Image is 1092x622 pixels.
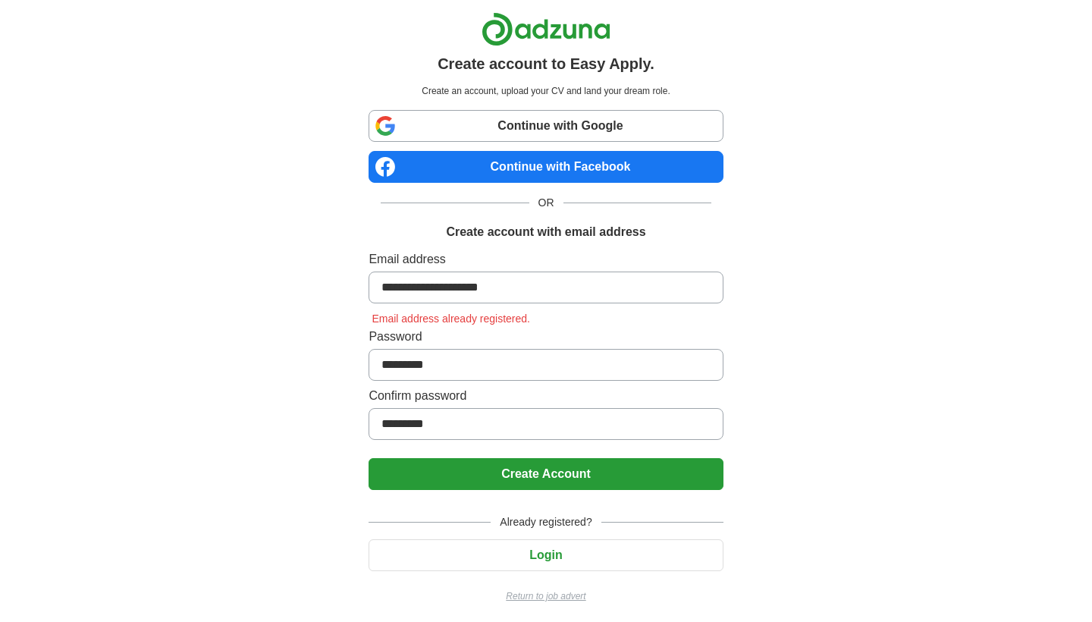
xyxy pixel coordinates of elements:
[369,387,723,405] label: Confirm password
[369,548,723,561] a: Login
[446,223,645,241] h1: Create account with email address
[482,12,610,46] img: Adzuna logo
[372,84,720,98] p: Create an account, upload your CV and land your dream role.
[369,250,723,269] label: Email address
[369,539,723,571] button: Login
[369,151,723,183] a: Continue with Facebook
[369,458,723,490] button: Create Account
[369,328,723,346] label: Password
[529,195,563,211] span: OR
[369,589,723,603] a: Return to job advert
[491,514,601,530] span: Already registered?
[369,313,533,325] span: Email address already registered.
[369,110,723,142] a: Continue with Google
[438,52,654,75] h1: Create account to Easy Apply.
